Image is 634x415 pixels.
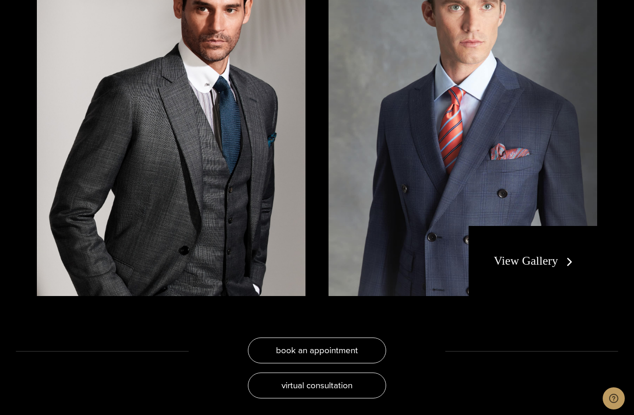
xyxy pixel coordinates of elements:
a: book an appointment [248,338,386,363]
span: book an appointment [276,344,358,357]
a: View Gallery [494,254,576,267]
iframe: Opens a widget where you can chat to one of our agents [603,387,625,410]
span: virtual consultation [282,379,352,392]
a: virtual consultation [248,373,386,398]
